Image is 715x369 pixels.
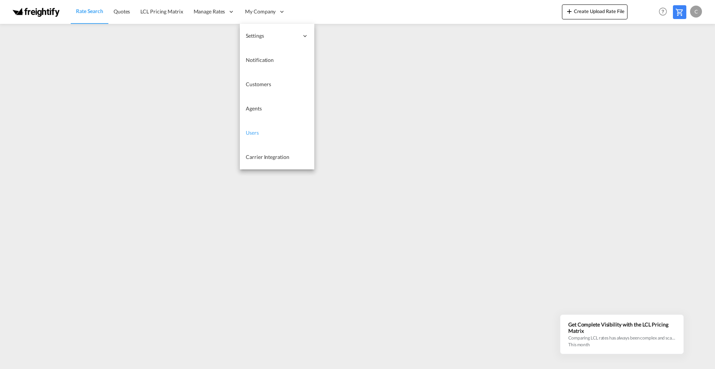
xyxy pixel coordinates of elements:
a: Users [240,121,314,145]
span: My Company [245,8,276,15]
span: Users [246,129,259,136]
img: 174eade0818d11f0a363573f706af363.png [11,3,61,20]
span: Carrier Integration [246,154,289,160]
span: Rate Search [76,8,103,14]
span: Help [657,5,669,18]
span: LCL Pricing Matrix [140,8,183,15]
div: Help [657,5,673,19]
a: Carrier Integration [240,145,314,169]
span: Settings [246,32,299,40]
div: C [690,6,702,18]
md-icon: icon-plus 400-fg [565,7,574,16]
span: Quotes [114,8,130,15]
span: Customers [246,81,271,87]
span: Agents [246,105,261,112]
span: Manage Rates [194,8,225,15]
div: Settings [240,24,314,48]
a: Customers [240,72,314,97]
a: Notification [240,48,314,72]
a: Agents [240,97,314,121]
button: icon-plus 400-fgCreate Upload Rate File [562,4,627,19]
span: Notification [246,57,274,63]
